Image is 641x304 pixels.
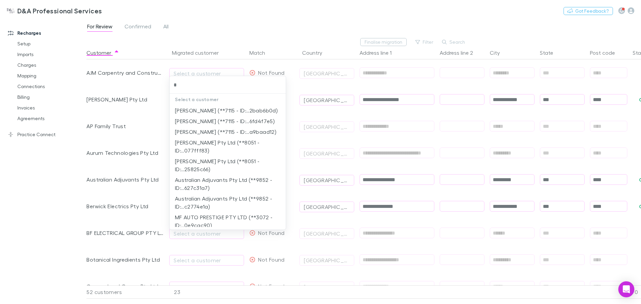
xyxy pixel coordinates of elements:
[170,116,286,126] li: [PERSON_NAME] (**7115 - ID:..6fd4f7e5)
[170,137,286,156] li: [PERSON_NAME] Pty Ltd (**8051 - ID:..077fff83)
[170,193,286,212] li: Australian Adjuvants Pty Ltd (**9852 - ID:..c2774e1a)
[170,156,286,175] li: [PERSON_NAME] Pty Ltd (**8051 - ID:..25825c66)
[170,126,286,137] li: [PERSON_NAME] (**7115 - ID:..a9baad12)
[170,212,286,231] li: MF AUTO PRESTIGE PTY LTD (**3072 - ID:..0e9cac90)
[170,105,286,116] li: [PERSON_NAME] (**7115 - ID:..2bab6b0d)
[618,281,634,297] div: Open Intercom Messenger
[170,175,286,193] li: Australian Adjuvants Pty Ltd (**9852 - ID:..627c31a7)
[170,94,286,105] p: Select a customer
